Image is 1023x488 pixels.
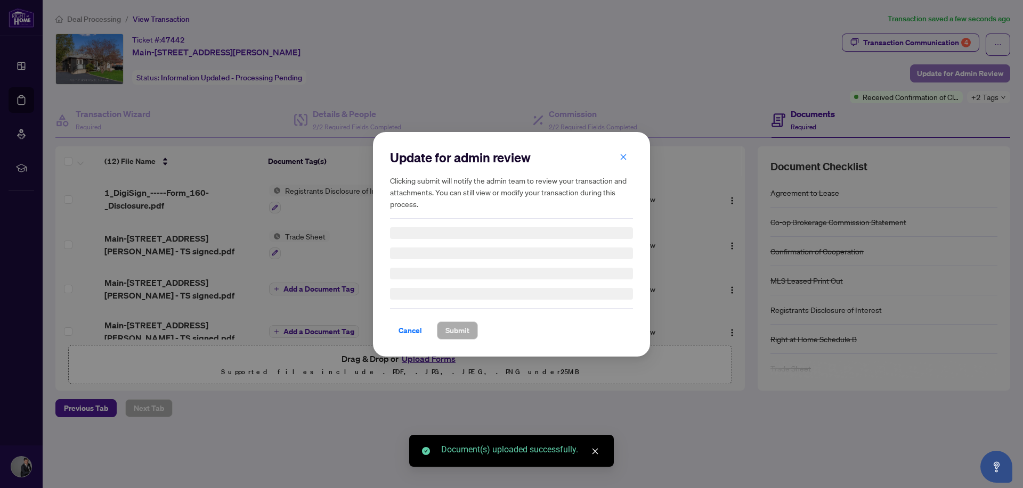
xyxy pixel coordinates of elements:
[441,443,601,456] div: Document(s) uploaded successfully.
[980,451,1012,483] button: Open asap
[390,149,633,166] h2: Update for admin review
[620,153,627,160] span: close
[399,322,422,339] span: Cancel
[437,321,478,340] button: Submit
[390,175,633,210] h5: Clicking submit will notify the admin team to review your transaction and attachments. You can st...
[589,445,601,457] a: Close
[422,447,430,455] span: check-circle
[390,321,431,340] button: Cancel
[591,448,599,455] span: close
